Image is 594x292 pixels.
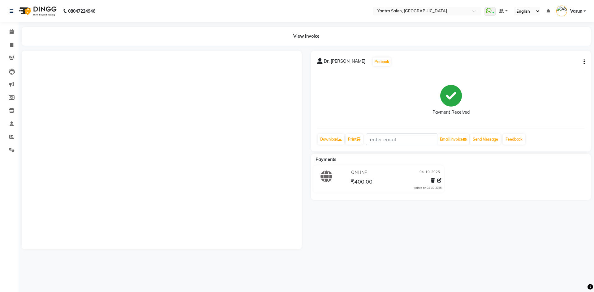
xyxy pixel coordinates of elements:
[324,58,365,67] span: Dr. [PERSON_NAME]
[414,186,441,190] div: Added on 04-10-2025
[68,2,95,20] b: 08047224946
[346,134,363,145] a: Print
[570,8,582,15] span: Varun
[16,2,58,20] img: logo
[22,27,591,46] div: View Invoice
[351,169,367,176] span: ONLINE
[470,134,501,145] button: Send Message
[433,109,470,116] div: Payment Received
[351,178,372,187] span: ₹400.00
[503,134,525,145] a: Feedback
[316,157,336,162] span: Payments
[420,169,440,176] span: 04-10-2025
[373,57,391,66] button: Prebook
[318,134,344,145] a: Download
[556,6,567,16] img: Varun
[437,134,469,145] button: Email Invoice
[366,133,437,145] input: enter email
